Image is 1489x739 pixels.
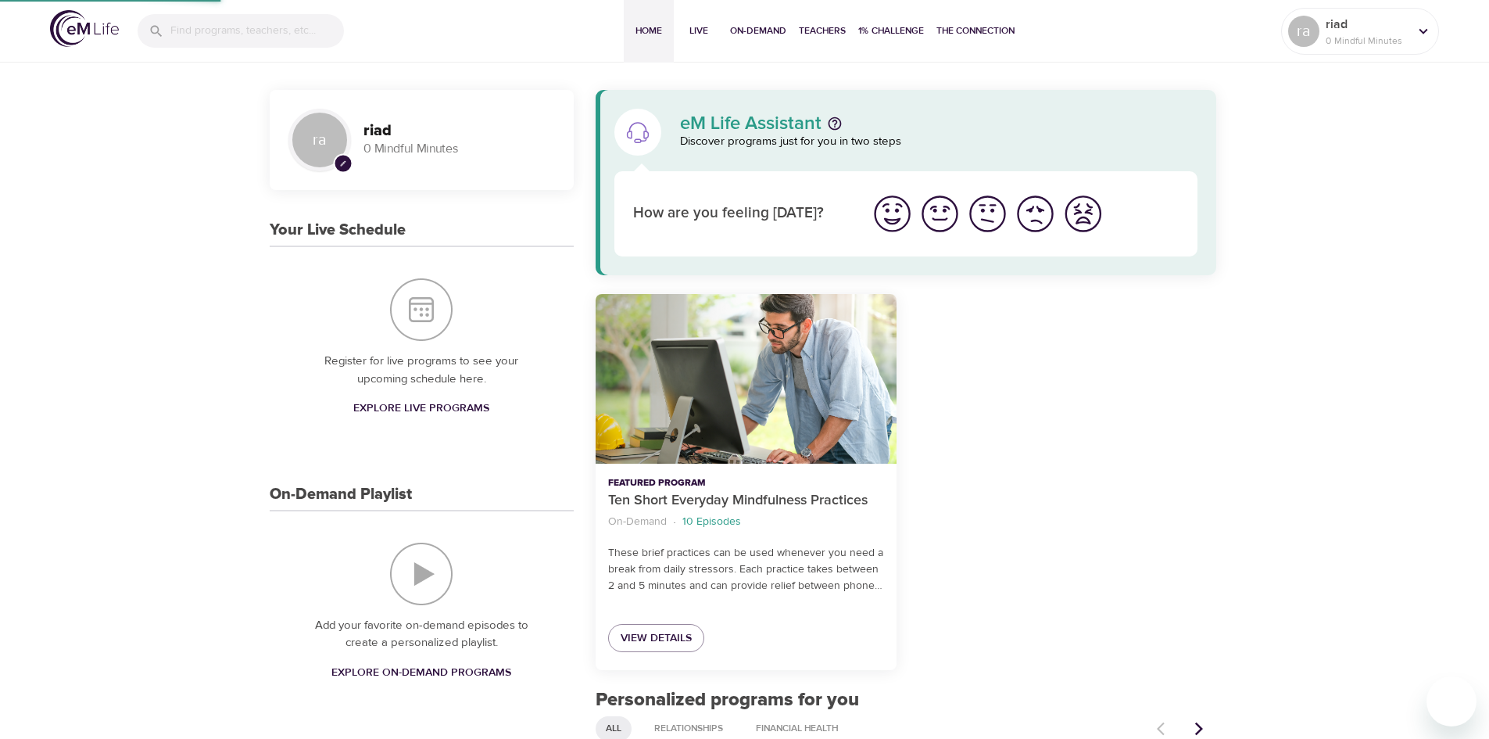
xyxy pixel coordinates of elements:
[673,511,676,533] li: ·
[270,486,412,504] h3: On-Demand Playlist
[363,122,555,140] h3: riad
[964,190,1011,238] button: I'm feeling ok
[1288,16,1319,47] div: ra
[301,617,542,652] p: Add your favorite on-demand episodes to create a personalized playlist.
[918,192,961,235] img: good
[1326,15,1408,34] p: riad
[170,14,344,48] input: Find programs, teachers, etc...
[1326,34,1408,48] p: 0 Mindful Minutes
[390,278,453,341] img: Your Live Schedule
[608,514,667,530] p: On-Demand
[353,399,489,418] span: Explore Live Programs
[858,23,924,39] span: 1% Challenge
[608,511,884,533] nav: breadcrumb
[966,192,1009,235] img: ok
[621,629,692,648] span: View Details
[868,190,916,238] button: I'm feeling great
[1059,190,1107,238] button: I'm feeling worst
[363,140,555,158] p: 0 Mindful Minutes
[1011,190,1059,238] button: I'm feeling bad
[680,23,718,39] span: Live
[682,514,741,530] p: 10 Episodes
[50,10,119,47] img: logo
[633,203,850,225] p: How are you feeling [DATE]?
[799,23,846,39] span: Teachers
[680,133,1198,151] p: Discover programs just for you in two steps
[1426,676,1476,726] iframe: Button to launch messaging window
[608,490,884,511] p: Ten Short Everyday Mindfulness Practices
[916,190,964,238] button: I'm feeling good
[390,543,453,605] img: On-Demand Playlist
[331,663,511,683] span: Explore On-Demand Programs
[746,722,847,735] span: Financial Health
[288,109,351,171] div: ra
[645,722,732,735] span: Relationships
[608,624,704,653] a: View Details
[596,689,1217,712] h2: Personalized programs for you
[608,476,884,490] p: Featured Program
[871,192,914,235] img: great
[608,545,884,594] p: These brief practices can be used whenever you need a break from daily stressors. Each practice t...
[596,294,897,464] button: Ten Short Everyday Mindfulness Practices
[270,221,406,239] h3: Your Live Schedule
[730,23,786,39] span: On-Demand
[325,658,517,687] a: Explore On-Demand Programs
[680,114,821,133] p: eM Life Assistant
[630,23,668,39] span: Home
[1014,192,1057,235] img: bad
[936,23,1015,39] span: The Connection
[1061,192,1104,235] img: worst
[625,120,650,145] img: eM Life Assistant
[596,722,631,735] span: All
[301,353,542,388] p: Register for live programs to see your upcoming schedule here.
[347,394,496,423] a: Explore Live Programs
